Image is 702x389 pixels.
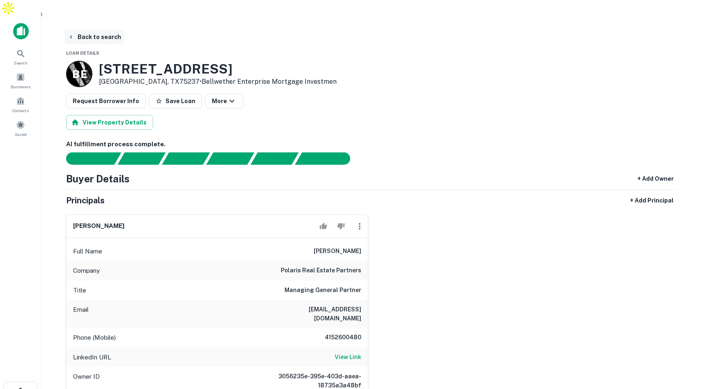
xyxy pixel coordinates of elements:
[73,285,86,295] p: Title
[11,83,30,90] span: Borrowers
[66,140,677,149] h6: AI fulfillment process complete.
[2,117,39,139] a: Saved
[2,93,39,115] a: Contacts
[73,352,111,362] p: LinkedIn URL
[12,107,29,114] span: Contacts
[206,152,254,165] div: Principals found, AI now looking for contact information...
[73,266,100,276] p: Company
[66,51,99,55] span: Loan Details
[13,23,29,39] img: capitalize-icon.png
[66,115,153,130] button: View Property Details
[66,171,130,186] h4: Buyer Details
[314,246,361,256] h6: [PERSON_NAME]
[73,221,124,231] h6: [PERSON_NAME]
[250,152,298,165] div: Principals found, still searching for contact information. This may take time...
[99,61,337,77] h3: [STREET_ADDRESS]
[15,131,27,138] span: Saved
[334,218,348,235] button: Reject
[73,333,116,343] p: Phone (Mobile)
[312,333,361,343] h6: 4152600480
[149,94,202,108] button: Save Loan
[2,46,39,68] a: Search
[661,323,702,363] iframe: Chat Widget
[162,152,210,165] div: Documents found, AI parsing details...
[2,69,39,92] a: Borrowers
[263,305,361,323] h6: [EMAIL_ADDRESS][DOMAIN_NAME]
[99,77,337,87] p: [GEOGRAPHIC_DATA], TX75237 •
[335,352,361,362] a: View Link
[284,285,361,295] h6: Managing General Partner
[634,171,677,186] button: + Add Owner
[66,94,146,108] button: Request Borrower Info
[202,78,337,85] a: Bellwether Enterprise Mortgage Investmen
[66,194,105,207] h5: Principals
[14,60,28,66] span: Search
[73,246,102,256] p: Full Name
[56,152,118,165] div: Sending borrower request to AI...
[117,152,165,165] div: Your request is received and processing...
[64,30,124,44] button: Back to search
[295,152,360,165] div: AI fulfillment process complete.
[316,218,330,235] button: Accept
[73,305,89,323] p: Email
[72,66,87,82] p: B E
[281,266,361,276] h6: polaris real estate partners
[627,193,677,208] button: + Add Principal
[205,94,243,108] button: More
